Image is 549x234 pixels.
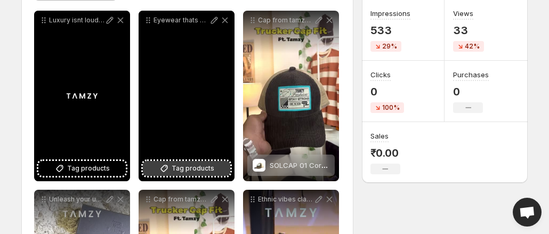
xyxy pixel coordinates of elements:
p: 533 [370,24,410,37]
p: Ethnic vibes classic Tamzy shades and a timeless charm wwwtamzy [258,195,313,204]
span: Tag products [67,163,110,174]
p: 33 [453,24,484,37]
div: Cap from tamzyindiaSOLCAP 01 CorduroySOLCAP 01 Corduroy [243,11,339,181]
span: SOLCAP 01 Corduroy [270,161,341,170]
span: 29% [382,42,397,51]
div: Eyewear thats got that it factor See all the new drops and timeless faves Your next obsession is ... [139,11,235,181]
p: Cap from tamzyindia [258,16,313,25]
span: 42% [465,42,480,51]
span: Tag products [172,163,214,174]
h3: Views [453,8,473,19]
a: Open chat [513,198,542,227]
h3: Purchases [453,69,489,80]
h3: Impressions [370,8,410,19]
p: ₹0.00 [370,147,400,159]
button: Tag products [143,161,230,176]
button: Tag products [38,161,126,176]
p: Eyewear thats got that it factor See all the new drops and timeless faves Your next obsession is ... [154,16,209,25]
p: Luxury isnt loud its bold in silence [49,16,104,25]
h3: Clicks [370,69,391,80]
div: Luxury isnt loud its bold in silenceTag products [34,11,130,181]
p: Cap from tamzyindia [154,195,209,204]
p: 0 [370,85,404,98]
p: Unleash your unique style with fashion accessories designed to inspire individuality by tamzyindia [49,195,104,204]
h3: Sales [370,131,389,141]
p: 0 [453,85,489,98]
span: 100% [382,103,400,112]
